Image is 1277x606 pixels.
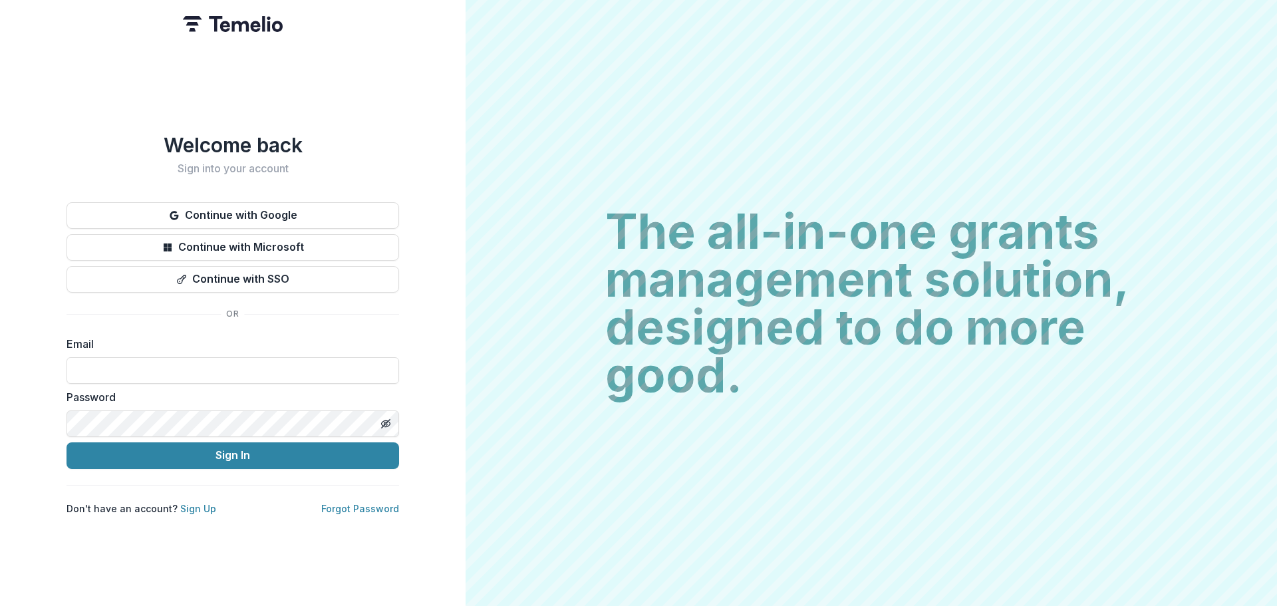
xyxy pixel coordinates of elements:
a: Forgot Password [321,503,399,514]
h1: Welcome back [67,133,399,157]
a: Sign Up [180,503,216,514]
button: Continue with SSO [67,266,399,293]
button: Toggle password visibility [375,413,396,434]
label: Password [67,389,391,405]
img: Temelio [183,16,283,32]
label: Email [67,336,391,352]
button: Continue with Microsoft [67,234,399,261]
button: Sign In [67,442,399,469]
h2: Sign into your account [67,162,399,175]
p: Don't have an account? [67,502,216,516]
button: Continue with Google [67,202,399,229]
